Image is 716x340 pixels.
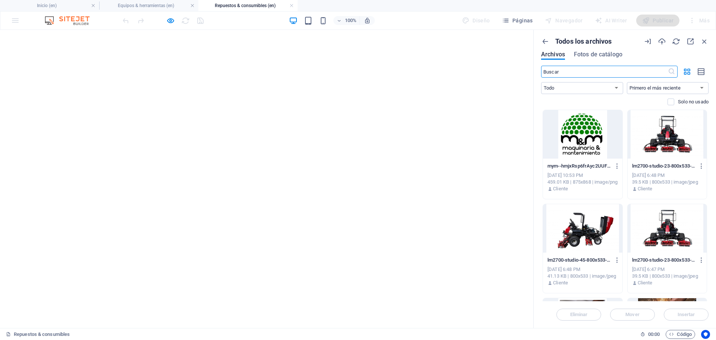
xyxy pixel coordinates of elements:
[669,330,692,339] span: Código
[198,1,298,10] h4: Repuestos & consumibles (en)
[632,257,695,263] p: lm2700-studio-23-800x533-1-1TbHcKJr-NuY2IKs_gRaZw.jpg
[547,179,618,185] div: 459.01 KB | 875x868 | image/png
[547,266,618,273] div: [DATE] 6:48 PM
[632,266,703,273] div: [DATE] 6:47 PM
[541,50,565,59] span: Archivos
[632,163,695,169] p: lm2700-studio-23-800x533-1-CtePFtk5ketpP3c9M9BVpA.jpg
[640,330,660,339] h6: Tiempo de la sesión
[499,15,536,26] button: Páginas
[701,330,710,339] button: Usercentrics
[666,330,695,339] button: Código
[547,257,611,263] p: lm2700-studio-45-800x533-1-9HUQDHsx_sPlzryhVMJaFQ.jpg
[632,273,703,280] div: 39.5 KB | 800x533 | image/jpeg
[547,163,611,169] p: mym--hmjxRsp6frAyc2UUFXsUg.png
[700,37,709,46] i: Cerrar
[166,16,175,25] button: Haz clic para salir del modo de previsualización y seguir editando
[678,99,709,105] p: Solo muestra los archivos que no están usándose en el sitio web. Los archivos añadidos durante es...
[686,37,694,46] i: Maximizar
[672,37,680,46] i: Volver a cargar
[648,330,660,339] span: 00 00
[502,17,533,24] span: Páginas
[345,16,357,25] h6: 100%
[574,50,622,59] span: Fotos de catálogo
[541,37,549,46] i: Mostrar todas las carpetas
[364,17,371,24] i: Al redimensionar, ajustar el nivel de zoom automáticamente para ajustarse al dispositivo elegido.
[553,185,568,192] p: Cliente
[555,37,612,46] p: Todos los archivos
[541,66,668,78] input: Buscar
[638,280,653,286] p: Cliente
[333,16,360,25] button: 100%
[653,331,654,337] span: :
[553,280,568,286] p: Cliente
[632,179,703,185] div: 39.5 KB | 800x533 | image/jpeg
[459,15,493,26] div: Diseño (Ctrl+Alt+Y)
[43,16,99,25] img: Editor Logo
[638,185,653,192] p: Cliente
[547,273,618,280] div: 41.13 KB | 800x533 | image/jpeg
[658,37,666,46] i: Cargar
[99,1,198,10] h4: Equipos & herramientas (en)
[547,172,618,179] div: [DATE] 10:53 PM
[6,330,70,339] a: Haz clic para cancelar la selección y doble clic para abrir páginas
[632,172,703,179] div: [DATE] 6:48 PM
[644,37,652,46] i: Importación de URL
